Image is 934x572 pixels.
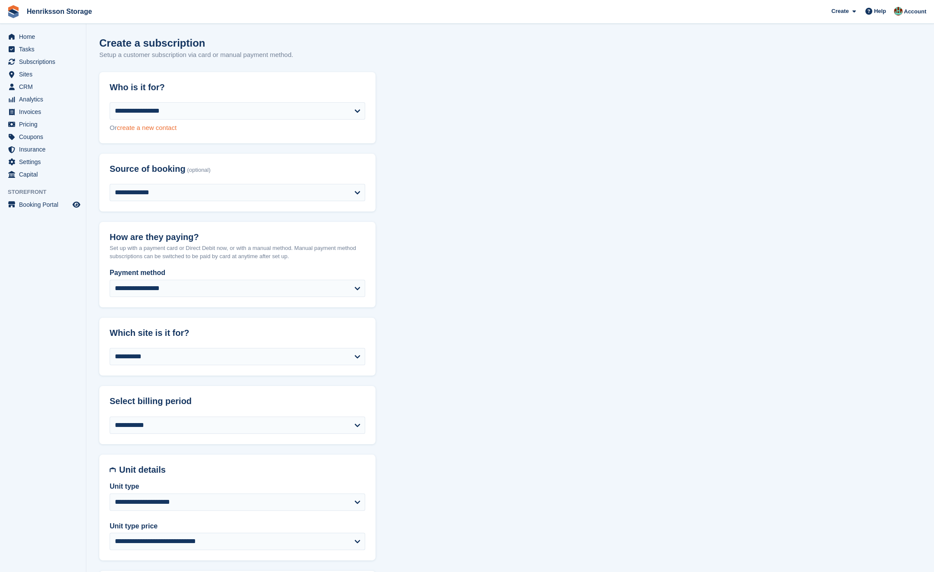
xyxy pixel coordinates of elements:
[4,93,82,105] a: menu
[110,82,365,92] h2: Who is it for?
[4,106,82,118] a: menu
[19,81,71,93] span: CRM
[8,188,86,196] span: Storefront
[894,7,902,16] img: Isak Martinelle
[4,31,82,43] a: menu
[19,143,71,155] span: Insurance
[19,156,71,168] span: Settings
[110,244,365,261] p: Set up with a payment card or Direct Debit now, or with a manual method. Manual payment method su...
[23,4,95,19] a: Henriksson Storage
[19,68,71,80] span: Sites
[110,268,365,278] label: Payment method
[19,199,71,211] span: Booking Portal
[4,81,82,93] a: menu
[187,167,211,174] span: (optional)
[19,43,71,55] span: Tasks
[99,50,293,60] p: Setup a customer subscription via card or manual payment method.
[4,131,82,143] a: menu
[19,131,71,143] span: Coupons
[831,7,849,16] span: Create
[4,143,82,155] a: menu
[19,93,71,105] span: Analytics
[4,56,82,68] a: menu
[71,199,82,210] a: Preview store
[4,118,82,130] a: menu
[4,68,82,80] a: menu
[110,123,365,133] div: Or
[117,124,177,131] a: create a new contact
[110,164,186,174] span: Source of booking
[874,7,886,16] span: Help
[110,465,116,475] img: unit-details-icon-595b0c5c156355b767ba7b61e002efae458ec76ed5ec05730b8e856ff9ea34a9.svg
[4,156,82,168] a: menu
[19,168,71,180] span: Capital
[99,37,205,49] h1: Create a subscription
[4,43,82,55] a: menu
[4,199,82,211] a: menu
[110,396,365,406] h2: Select billing period
[904,7,926,16] span: Account
[110,328,365,338] h2: Which site is it for?
[19,118,71,130] span: Pricing
[19,31,71,43] span: Home
[110,521,365,531] label: Unit type price
[7,5,20,18] img: stora-icon-8386f47178a22dfd0bd8f6a31ec36ba5ce8667c1dd55bd0f319d3a0aa187defe.svg
[19,106,71,118] span: Invoices
[4,168,82,180] a: menu
[19,56,71,68] span: Subscriptions
[110,481,365,492] label: Unit type
[110,232,365,242] h2: How are they paying?
[119,465,365,475] h2: Unit details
